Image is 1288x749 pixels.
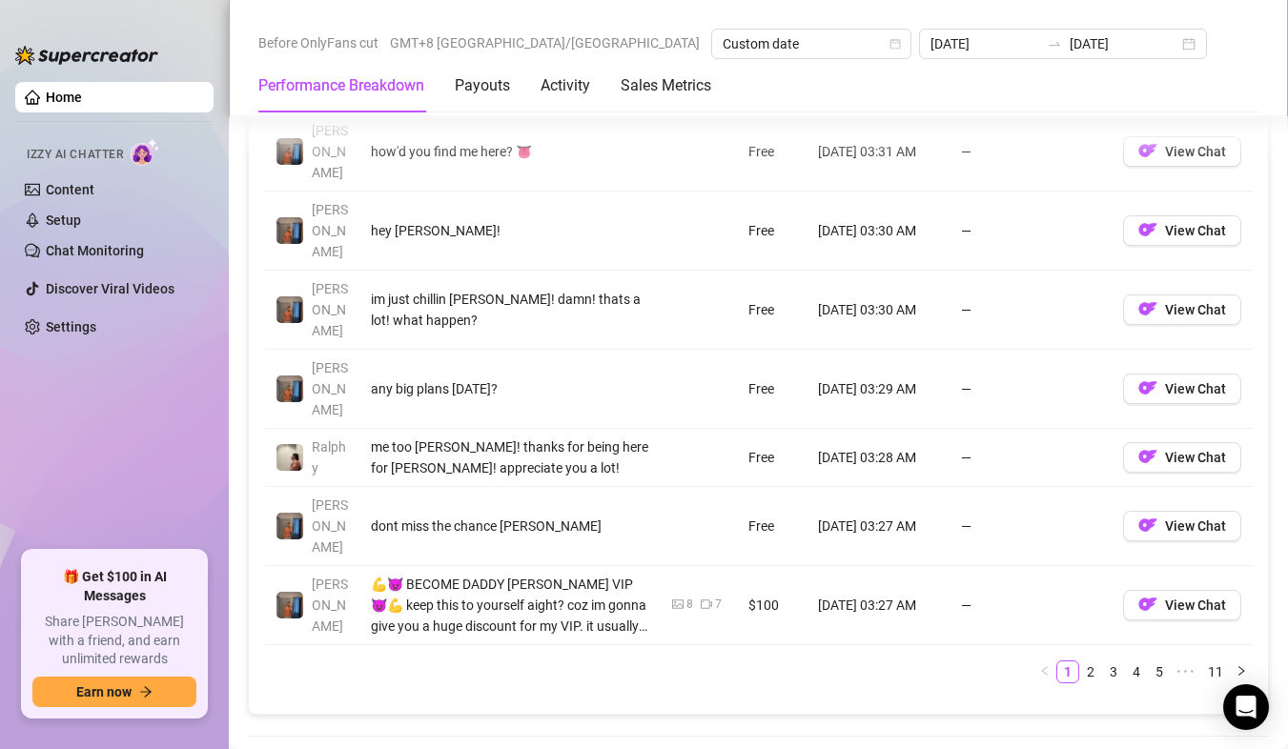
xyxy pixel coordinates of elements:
td: — [950,350,1112,429]
span: swap-right [1047,36,1062,51]
div: Activity [541,74,590,97]
a: Content [46,182,94,197]
td: — [950,112,1112,192]
li: 1 [1056,660,1079,683]
a: 3 [1103,661,1124,682]
button: OFView Chat [1123,136,1241,167]
span: [PERSON_NAME] [312,202,348,259]
td: $100 [737,566,807,645]
td: — [950,566,1112,645]
img: OF [1138,299,1157,318]
button: OFView Chat [1123,511,1241,541]
td: [DATE] 03:31 AM [807,112,950,192]
img: OF [1138,516,1157,535]
a: OFView Chat [1123,385,1241,400]
span: 🎁 Get $100 in AI Messages [32,568,196,605]
button: OFView Chat [1123,215,1241,246]
li: 2 [1079,660,1102,683]
span: [PERSON_NAME] [312,281,348,338]
li: Next Page [1230,660,1253,683]
td: Free [737,487,807,566]
span: picture [672,598,684,610]
li: 11 [1201,660,1230,683]
a: OFView Chat [1123,454,1241,469]
a: 1 [1057,661,1078,682]
td: Free [737,429,807,487]
span: View Chat [1165,144,1226,159]
div: Sales Metrics [621,74,711,97]
img: Wayne [276,296,303,323]
img: OF [1138,447,1157,466]
a: OFView Chat [1123,522,1241,537]
div: how'd you find me here? 👅 [371,141,649,162]
a: Chat Monitoring [46,243,144,258]
td: — [950,487,1112,566]
span: GMT+8 [GEOGRAPHIC_DATA]/[GEOGRAPHIC_DATA] [390,29,700,57]
li: 3 [1102,660,1125,683]
div: im just chillin [PERSON_NAME]! damn! thats a lot! what happen? [371,289,649,331]
span: Before OnlyFans cut [258,29,378,57]
td: [DATE] 03:30 AM [807,192,950,271]
div: me too [PERSON_NAME]! thanks for being here for [PERSON_NAME]! appreciate you a lot! [371,436,649,478]
li: 5 [1148,660,1171,683]
span: [PERSON_NAME] [312,360,348,417]
a: 11 [1202,661,1229,682]
button: OFView Chat [1123,442,1241,473]
li: 4 [1125,660,1148,683]
span: ••• [1171,660,1201,683]
button: Earn nowarrow-right [32,677,196,707]
a: Settings [46,319,96,334]
td: Free [737,192,807,271]
img: OF [1138,595,1157,614]
td: [DATE] 03:30 AM [807,271,950,350]
div: dont miss the chance [PERSON_NAME] [371,516,649,536]
td: Free [737,350,807,429]
span: calendar [889,38,901,50]
td: Free [737,271,807,350]
span: View Chat [1165,223,1226,238]
img: Ralphy [276,444,303,471]
span: Ralphy [312,439,346,476]
img: Wayne [276,138,303,165]
a: Setup [46,213,81,228]
span: Earn now [76,684,132,699]
a: 2 [1080,661,1101,682]
span: right [1236,665,1247,677]
a: OFView Chat [1123,148,1241,163]
button: right [1230,660,1253,683]
button: OFView Chat [1123,294,1241,325]
a: OFView Chat [1123,306,1241,321]
div: Open Intercom Messenger [1223,684,1269,730]
div: hey [PERSON_NAME]! [371,220,649,241]
td: [DATE] 03:29 AM [807,350,950,429]
a: OFView Chat [1123,601,1241,617]
button: OFView Chat [1123,590,1241,620]
img: OF [1138,378,1157,397]
span: Izzy AI Chatter [27,146,123,164]
td: [DATE] 03:27 AM [807,566,950,645]
span: View Chat [1165,597,1226,613]
span: to [1047,36,1062,51]
td: — [950,429,1112,487]
div: 8 [686,596,693,614]
img: Wayne [276,217,303,244]
span: View Chat [1165,302,1226,317]
input: Start date [930,33,1039,54]
span: View Chat [1165,518,1226,534]
a: 5 [1149,661,1170,682]
div: Performance Breakdown [258,74,424,97]
td: [DATE] 03:27 AM [807,487,950,566]
li: Previous Page [1033,660,1056,683]
a: Home [46,90,82,105]
a: OFView Chat [1123,227,1241,242]
span: video-camera [701,598,712,610]
span: Custom date [723,30,900,58]
img: Wayne [276,513,303,539]
span: arrow-right [139,685,153,698]
span: View Chat [1165,381,1226,396]
div: Payouts [455,74,510,97]
a: 4 [1126,661,1147,682]
li: Next 5 Pages [1171,660,1201,683]
img: logo-BBDzfeDw.svg [15,46,158,65]
span: [PERSON_NAME] [312,123,348,180]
